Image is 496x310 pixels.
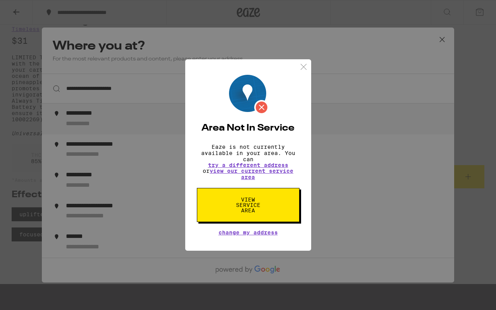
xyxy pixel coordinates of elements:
[219,230,278,235] button: Change My Address
[197,124,300,133] h2: Area Not In Service
[299,62,308,72] img: close.svg
[208,162,288,168] button: try a different address
[229,75,269,115] img: Location
[197,144,300,180] p: Eaze is not currently available in your area. You can or
[228,197,268,213] span: View Service Area
[210,168,293,180] a: view our current service area
[197,188,300,222] button: View Service Area
[197,196,300,203] a: View Service Area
